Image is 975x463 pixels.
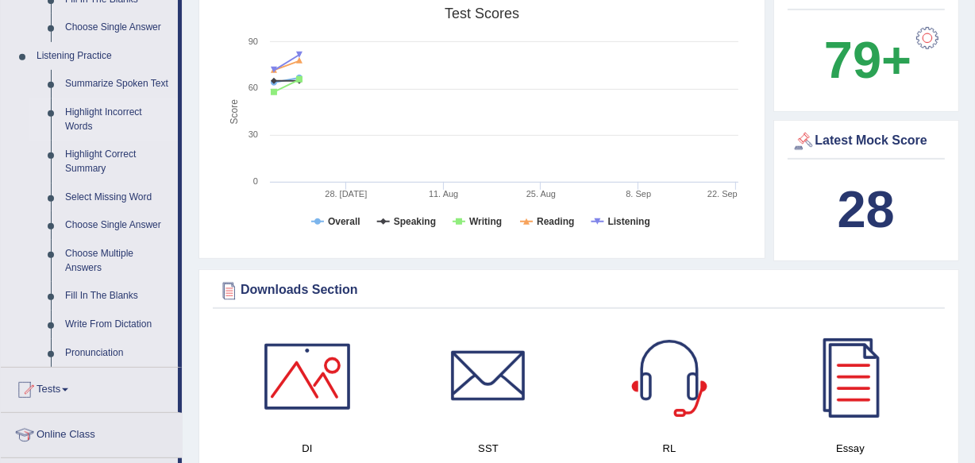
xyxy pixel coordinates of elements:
[58,311,178,339] a: Write From Dictation
[394,216,436,227] tspan: Speaking
[537,216,574,227] tspan: Reading
[58,183,178,212] a: Select Missing Word
[406,440,571,457] h4: SST
[526,189,556,199] tspan: 25. Aug
[824,31,911,89] b: 79+
[707,189,738,199] tspan: 22. Sep
[429,189,458,199] tspan: 11. Aug
[58,98,178,141] a: Highlight Incorrect Words
[249,129,258,139] text: 30
[253,176,258,186] text: 0
[58,240,178,282] a: Choose Multiple Answers
[469,216,502,227] tspan: Writing
[626,189,651,199] tspan: 8. Sep
[587,440,752,457] h4: RL
[838,180,895,238] b: 28
[445,6,519,21] tspan: Test scores
[58,339,178,368] a: Pronunciation
[249,83,258,92] text: 60
[217,279,941,303] div: Downloads Section
[229,99,240,125] tspan: Score
[325,189,367,199] tspan: 28. [DATE]
[58,211,178,240] a: Choose Single Answer
[608,216,650,227] tspan: Listening
[58,70,178,98] a: Summarize Spoken Text
[225,440,390,457] h4: DI
[58,141,178,183] a: Highlight Correct Summary
[58,14,178,42] a: Choose Single Answer
[792,129,942,153] div: Latest Mock Score
[1,368,178,407] a: Tests
[328,216,360,227] tspan: Overall
[58,282,178,311] a: Fill In The Blanks
[1,413,182,453] a: Online Class
[29,42,178,71] a: Listening Practice
[249,37,258,46] text: 90
[768,440,933,457] h4: Essay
